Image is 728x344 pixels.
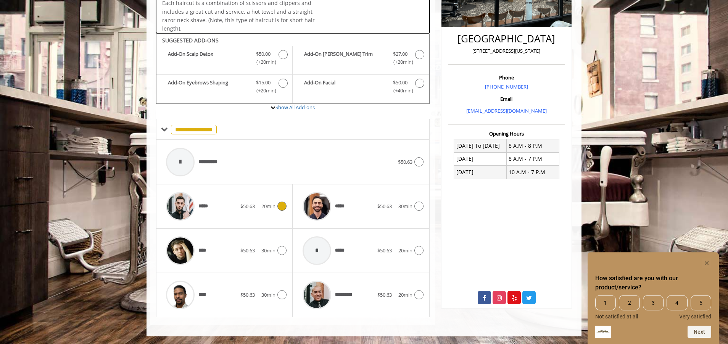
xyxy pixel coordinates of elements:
[454,152,507,165] td: [DATE]
[240,203,255,210] span: $50.63
[162,37,219,44] b: SUGGESTED ADD-ONS
[377,203,392,210] span: $50.63
[394,291,396,298] span: |
[398,158,412,165] span: $50.63
[506,139,559,152] td: 8 A.M - 8 P.M
[261,203,275,210] span: 20min
[389,58,411,66] span: (+20min )
[160,50,288,68] label: Add-On Scalp Detox
[257,203,259,210] span: |
[454,166,507,179] td: [DATE]
[448,131,565,136] h3: Opening Hours
[156,33,430,104] div: The Made Man Haircut Add-onS
[485,83,528,90] a: [PHONE_NUMBER]
[296,50,425,68] label: Add-On Beard Trim
[256,50,271,58] span: $50.00
[261,247,275,254] span: 30min
[377,247,392,254] span: $50.63
[389,87,411,95] span: (+40min )
[398,291,412,298] span: 20min
[257,291,259,298] span: |
[450,96,563,102] h3: Email
[377,291,392,298] span: $50.63
[466,107,547,114] a: [EMAIL_ADDRESS][DOMAIN_NAME]
[506,166,559,179] td: 10 A.M - 7 P.M
[691,295,711,310] span: 5
[252,58,275,66] span: (+20min )
[506,152,559,165] td: 8 A.M - 7 P.M
[702,258,711,268] button: Hide survey
[393,79,407,87] span: $50.00
[450,33,563,44] h2: [GEOGRAPHIC_DATA]
[595,295,616,310] span: 1
[393,50,407,58] span: $27.00
[240,291,255,298] span: $50.63
[394,203,396,210] span: |
[643,295,664,310] span: 3
[240,247,255,254] span: $50.63
[304,79,385,95] b: Add-On Facial
[296,79,425,97] label: Add-On Facial
[261,291,275,298] span: 30min
[450,75,563,80] h3: Phone
[304,50,385,66] b: Add-On [PERSON_NAME] Trim
[454,139,507,152] td: [DATE] To [DATE]
[679,313,711,320] span: Very satisfied
[595,313,638,320] span: Not satisfied at all
[688,326,711,338] button: Next question
[595,295,711,320] div: How satisfied are you with our product/service? Select an option from 1 to 5, with 1 being Not sa...
[160,79,288,97] label: Add-On Eyebrows Shaping
[398,247,412,254] span: 20min
[168,79,248,95] b: Add-On Eyebrows Shaping
[256,79,271,87] span: $15.00
[257,247,259,254] span: |
[394,247,396,254] span: |
[619,295,639,310] span: 2
[667,295,687,310] span: 4
[595,258,711,338] div: How satisfied are you with our product/service? Select an option from 1 to 5, with 1 being Not sa...
[595,274,711,292] h2: How satisfied are you with our product/service? Select an option from 1 to 5, with 1 being Not sa...
[275,104,315,111] a: Show All Add-ons
[450,47,563,55] p: [STREET_ADDRESS][US_STATE]
[252,87,275,95] span: (+20min )
[168,50,248,66] b: Add-On Scalp Detox
[398,203,412,210] span: 30min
